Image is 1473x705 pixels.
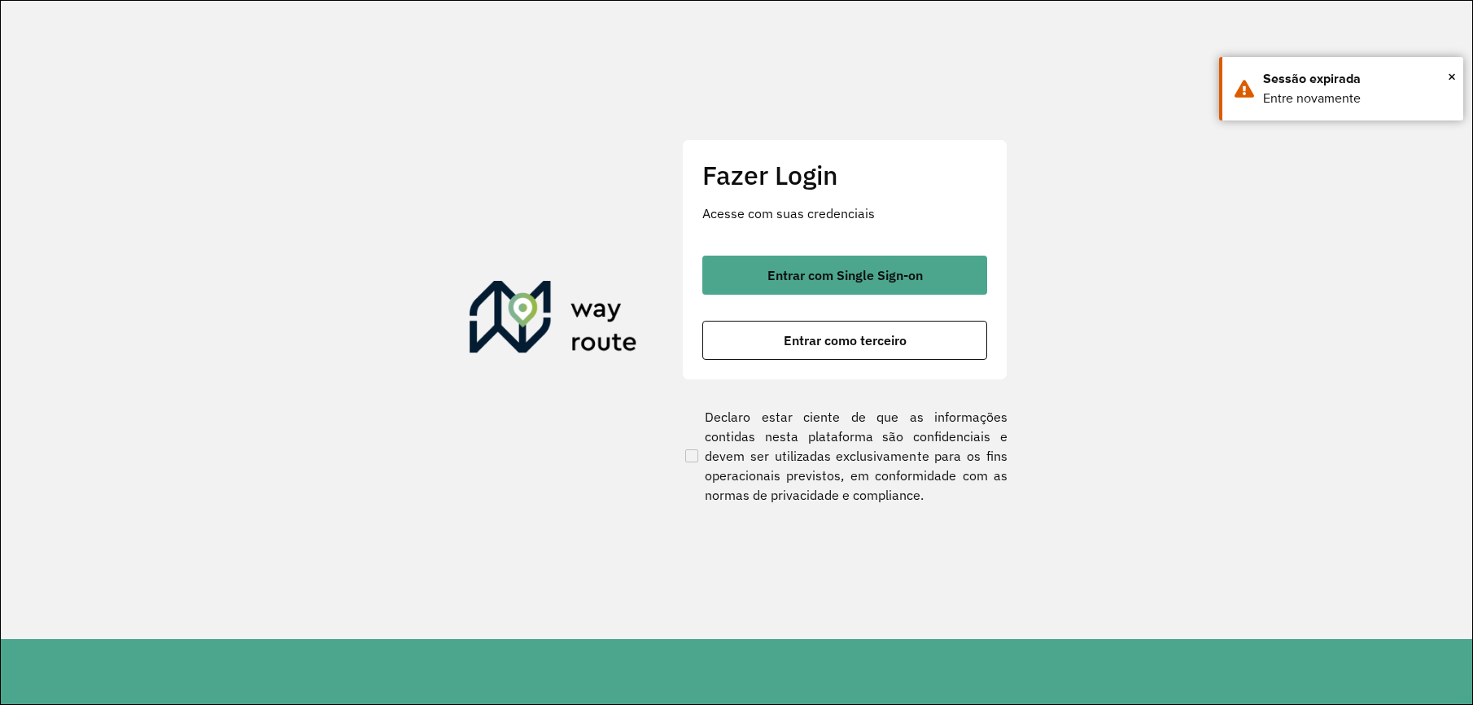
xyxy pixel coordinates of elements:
[470,281,637,359] img: Roteirizador AmbevTech
[767,269,923,282] span: Entrar com Single Sign-on
[702,321,987,360] button: button
[702,256,987,295] button: button
[702,160,987,190] h2: Fazer Login
[1448,64,1456,89] span: ×
[1263,89,1451,108] div: Entre novamente
[702,204,987,223] p: Acesse com suas credenciais
[784,334,907,347] span: Entrar como terceiro
[682,407,1007,505] label: Declaro estar ciente de que as informações contidas nesta plataforma são confidenciais e devem se...
[1263,69,1451,89] div: Sessão expirada
[1448,64,1456,89] button: Close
